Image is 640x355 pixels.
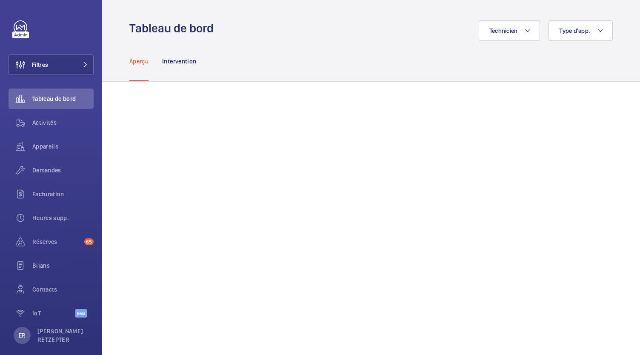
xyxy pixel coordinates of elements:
p: Aperçu [129,57,149,66]
span: Heures supp. [32,214,94,222]
span: 65 [84,238,94,245]
span: IoT [32,309,75,318]
span: Réserves [32,238,81,246]
button: Technicien [479,20,540,41]
span: Activités [32,118,94,127]
span: Technicien [489,27,518,34]
span: Facturation [32,190,94,198]
span: Type d'app. [559,27,590,34]
span: Contacts [32,285,94,294]
span: Appareils [32,142,94,151]
span: Beta [75,309,87,318]
p: Intervention [162,57,196,66]
span: Demandes [32,166,94,175]
button: Type d'app. [549,20,613,41]
button: Filtres [9,54,94,75]
span: Filtres [32,60,48,69]
h1: Tableau de bord [129,20,219,36]
span: Bilans [32,261,94,270]
p: [PERSON_NAME] RETZEPTER [37,327,89,344]
p: ER [19,331,25,340]
span: Tableau de bord [32,94,94,103]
